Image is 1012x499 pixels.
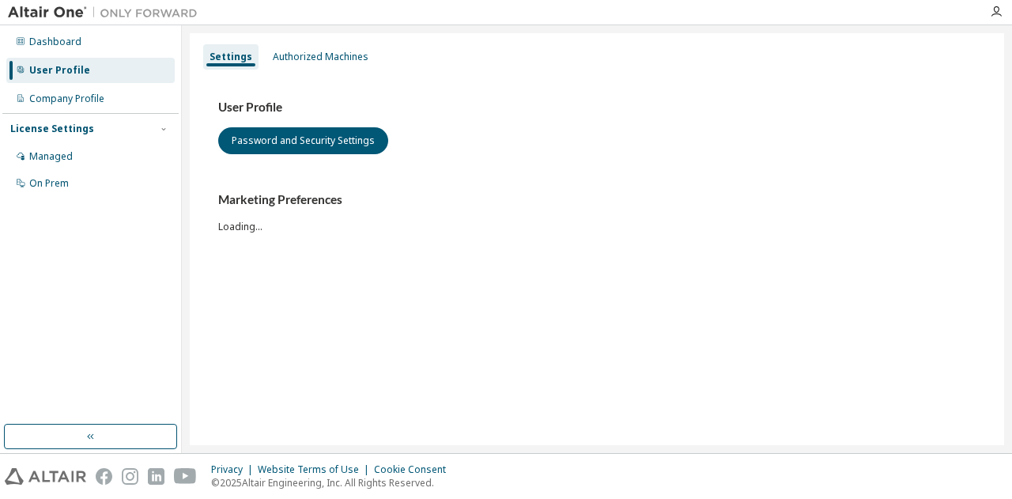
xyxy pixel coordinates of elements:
[211,463,258,476] div: Privacy
[148,468,164,485] img: linkedin.svg
[29,177,69,190] div: On Prem
[122,468,138,485] img: instagram.svg
[96,468,112,485] img: facebook.svg
[218,127,388,154] button: Password and Security Settings
[210,51,252,63] div: Settings
[273,51,368,63] div: Authorized Machines
[218,100,976,115] h3: User Profile
[8,5,206,21] img: Altair One
[211,476,455,490] p: © 2025 Altair Engineering, Inc. All Rights Reserved.
[10,123,94,135] div: License Settings
[374,463,455,476] div: Cookie Consent
[218,192,976,208] h3: Marketing Preferences
[174,468,197,485] img: youtube.svg
[29,36,81,48] div: Dashboard
[218,192,976,232] div: Loading...
[29,93,104,105] div: Company Profile
[5,468,86,485] img: altair_logo.svg
[258,463,374,476] div: Website Terms of Use
[29,150,73,163] div: Managed
[29,64,90,77] div: User Profile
